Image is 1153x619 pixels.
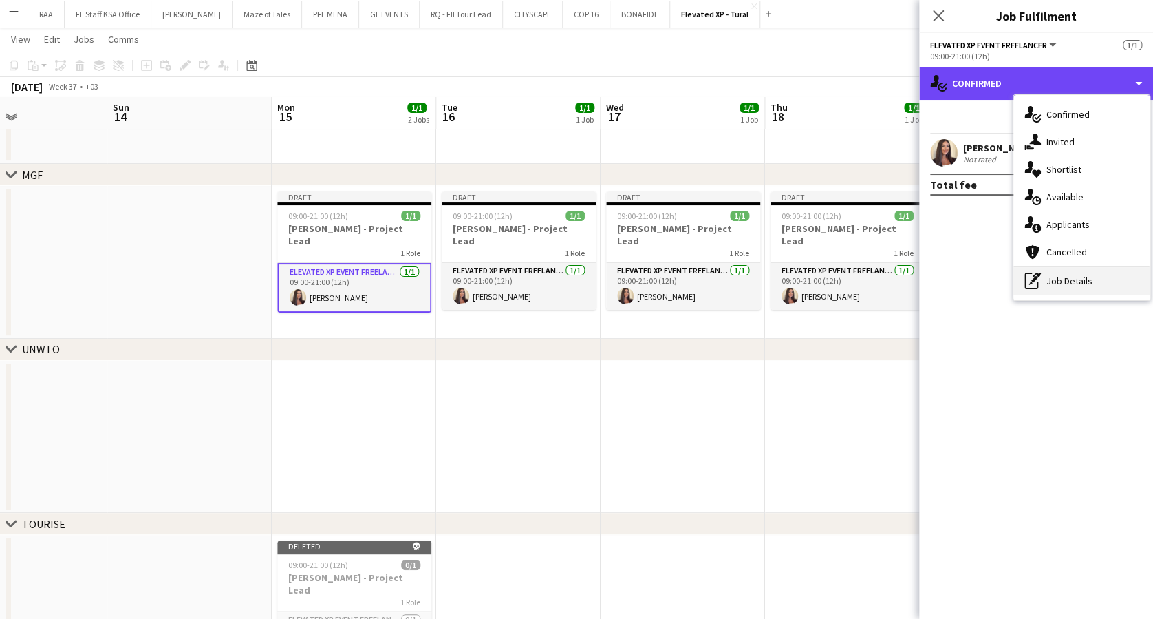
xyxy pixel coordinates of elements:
[729,248,749,258] span: 1 Role
[768,109,788,125] span: 18
[442,191,596,310] app-job-card: Draft09:00-21:00 (12h)1/1[PERSON_NAME] - Project Lead1 RoleElevated XP Event Freelancer1/109:00-2...
[22,517,65,531] div: TOURISE
[288,211,348,221] span: 09:00-21:00 (12h)
[277,263,431,313] app-card-role: Elevated XP Event Freelancer1/109:00-21:00 (12h)[PERSON_NAME]
[277,191,431,313] app-job-card: Draft09:00-21:00 (12h)1/1[PERSON_NAME] - Project Lead1 RoleElevated XP Event Freelancer1/109:00-2...
[1123,40,1142,50] span: 1/1
[408,114,429,125] div: 2 Jobs
[771,263,925,310] app-card-role: Elevated XP Event Freelancer1/109:00-21:00 (12h)[PERSON_NAME]
[606,222,760,247] h3: [PERSON_NAME] - Project Lead
[1046,218,1090,231] span: Applicants
[565,211,585,221] span: 1/1
[1046,191,1084,203] span: Available
[930,51,1142,61] div: 09:00-21:00 (12h)
[503,1,563,28] button: CITYSCAPE
[771,191,925,202] div: Draft
[400,597,420,607] span: 1 Role
[45,81,80,92] span: Week 37
[111,109,129,125] span: 14
[453,211,513,221] span: 09:00-21:00 (12h)
[740,103,759,113] span: 1/1
[151,1,233,28] button: [PERSON_NAME]
[420,1,503,28] button: RQ - FII Tour Lead
[113,101,129,114] span: Sun
[28,1,65,28] button: RAA
[275,109,295,125] span: 15
[442,101,457,114] span: Tue
[904,103,923,113] span: 1/1
[1046,108,1090,120] span: Confirmed
[930,40,1047,50] span: Elevated XP Event Freelancer
[442,263,596,310] app-card-role: Elevated XP Event Freelancer1/109:00-21:00 (12h)[PERSON_NAME]
[442,191,596,202] div: Draft
[576,114,594,125] div: 1 Job
[233,1,302,28] button: Maze of Tales
[604,109,624,125] span: 17
[277,191,431,202] div: Draft
[606,191,760,202] div: Draft
[565,248,585,258] span: 1 Role
[277,222,431,247] h3: [PERSON_NAME] - Project Lead
[65,1,151,28] button: FL Staff KSA Office
[963,142,1036,154] div: [PERSON_NAME]
[108,33,139,45] span: Comms
[277,541,431,552] div: Deleted
[85,81,98,92] div: +03
[22,342,60,356] div: UNWTO
[44,33,60,45] span: Edit
[302,1,359,28] button: PFL MENA
[606,191,760,310] app-job-card: Draft09:00-21:00 (12h)1/1[PERSON_NAME] - Project Lead1 RoleElevated XP Event Freelancer1/109:00-2...
[11,33,30,45] span: View
[930,178,977,191] div: Total fee
[563,1,610,28] button: COP 16
[11,80,43,94] div: [DATE]
[442,222,596,247] h3: [PERSON_NAME] - Project Lead
[68,30,100,48] a: Jobs
[771,222,925,247] h3: [PERSON_NAME] - Project Lead
[894,248,914,258] span: 1 Role
[277,101,295,114] span: Mon
[359,1,420,28] button: GL EVENTS
[401,211,420,221] span: 1/1
[440,109,457,125] span: 16
[905,114,923,125] div: 1 Job
[919,67,1153,100] div: Confirmed
[782,211,841,221] span: 09:00-21:00 (12h)
[1046,163,1081,176] span: Shortlist
[22,168,43,182] div: MGF
[930,40,1058,50] button: Elevated XP Event Freelancer
[6,30,36,48] a: View
[606,263,760,310] app-card-role: Elevated XP Event Freelancer1/109:00-21:00 (12h)[PERSON_NAME]
[771,101,788,114] span: Thu
[407,103,427,113] span: 1/1
[39,30,65,48] a: Edit
[74,33,94,45] span: Jobs
[401,560,420,570] span: 0/1
[740,114,758,125] div: 1 Job
[963,154,999,165] div: Not rated
[1046,136,1075,148] span: Invited
[771,191,925,310] app-job-card: Draft09:00-21:00 (12h)1/1[PERSON_NAME] - Project Lead1 RoleElevated XP Event Freelancer1/109:00-2...
[1013,267,1150,295] div: Job Details
[919,7,1153,25] h3: Job Fulfilment
[288,560,348,570] span: 09:00-21:00 (12h)
[730,211,749,221] span: 1/1
[103,30,144,48] a: Comms
[400,248,420,258] span: 1 Role
[606,101,624,114] span: Wed
[277,571,431,596] h3: [PERSON_NAME] - Project Lead
[894,211,914,221] span: 1/1
[575,103,594,113] span: 1/1
[610,1,670,28] button: BONAFIDE
[1046,246,1087,258] span: Cancelled
[670,1,760,28] button: Elevated XP - Tural
[617,211,677,221] span: 09:00-21:00 (12h)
